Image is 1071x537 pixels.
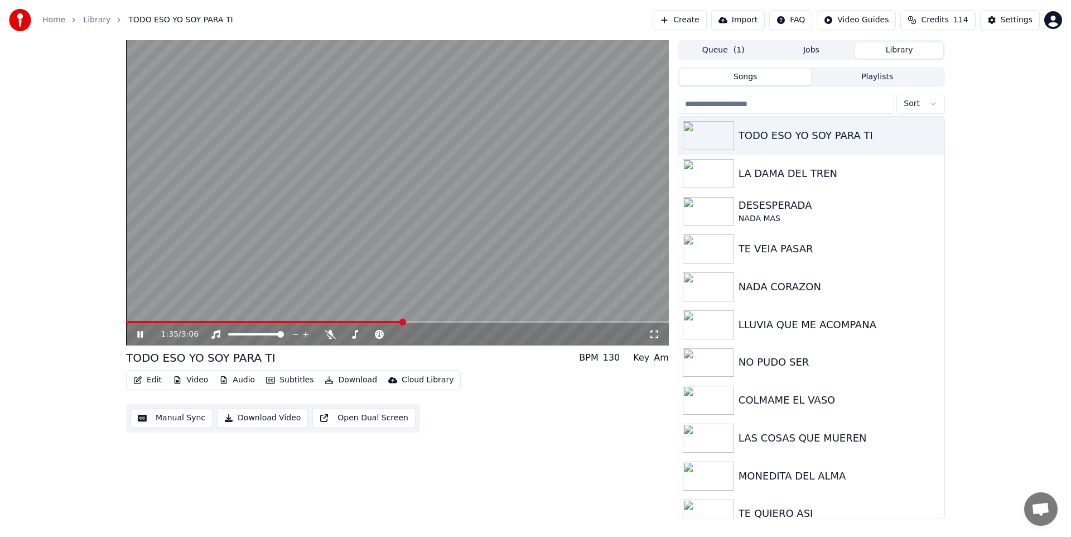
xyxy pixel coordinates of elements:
div: LA DAMA DEL TREN [739,166,940,181]
div: TODO ESO YO SOY PARA TI [739,128,940,143]
div: LAS COSAS QUE MUEREN [739,430,940,446]
button: Playlists [811,69,943,85]
img: youka [9,9,31,31]
span: Credits [921,15,948,26]
button: Create [653,10,707,30]
a: Library [83,15,110,26]
button: Manual Sync [131,408,213,428]
div: DESESPERADA [739,198,940,213]
div: BPM [579,351,598,365]
div: Cloud Library [402,375,454,386]
button: Open Dual Screen [312,408,416,428]
button: Songs [679,69,812,85]
span: TODO ESO YO SOY PARA TI [128,15,233,26]
button: Queue [679,42,768,59]
button: Download [320,372,382,388]
div: LLUVIA QUE ME ACOMPANA [739,317,940,333]
div: MONEDITA DEL ALMA [739,468,940,484]
div: TODO ESO YO SOY PARA TI [126,350,276,366]
button: Library [855,42,943,59]
button: Jobs [768,42,856,59]
div: Am [654,351,669,365]
div: NADA MAS [739,213,940,224]
button: Credits114 [900,10,975,30]
a: Home [42,15,65,26]
div: COLMAME EL VASO [739,392,940,408]
div: NADA CORAZON [739,279,940,295]
span: ( 1 ) [734,45,745,56]
button: Download Video [217,408,308,428]
div: / [161,329,188,340]
span: 1:35 [161,329,178,340]
button: FAQ [769,10,812,30]
button: Subtitles [262,372,318,388]
button: Settings [980,10,1040,30]
button: Video [168,372,213,388]
button: Video Guides [817,10,896,30]
span: Sort [904,98,920,109]
div: TE QUIERO ASI [739,506,940,521]
div: 130 [603,351,620,365]
div: Key [633,351,649,365]
button: Import [711,10,765,30]
span: 3:06 [181,329,199,340]
button: Audio [215,372,259,388]
div: Settings [1001,15,1033,26]
div: NO PUDO SER [739,354,940,370]
span: 114 [953,15,968,26]
div: TE VEIA PASAR [739,241,940,257]
button: Edit [129,372,166,388]
nav: breadcrumb [42,15,233,26]
div: Open chat [1024,492,1058,526]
